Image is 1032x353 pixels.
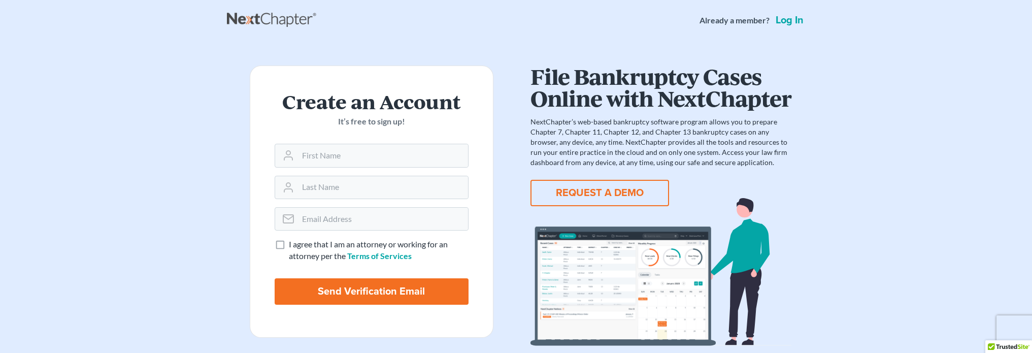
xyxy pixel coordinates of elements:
[275,278,469,305] input: Send Verification Email
[700,15,770,26] strong: Already a member?
[347,251,412,261] a: Terms of Services
[298,176,468,199] input: Last Name
[530,180,669,206] button: REQUEST A DEMO
[275,90,469,112] h2: Create an Account
[298,144,468,167] input: First Name
[298,208,468,230] input: Email Address
[275,116,469,127] p: It’s free to sign up!
[774,15,806,25] a: Log in
[289,239,448,261] span: I agree that I am an attorney or working for an attorney per the
[530,198,791,346] img: dashboard-867a026336fddd4d87f0941869007d5e2a59e2bc3a7d80a2916e9f42c0117099.svg
[530,66,791,109] h1: File Bankruptcy Cases Online with NextChapter
[530,117,791,168] p: NextChapter’s web-based bankruptcy software program allows you to prepare Chapter 7, Chapter 11, ...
